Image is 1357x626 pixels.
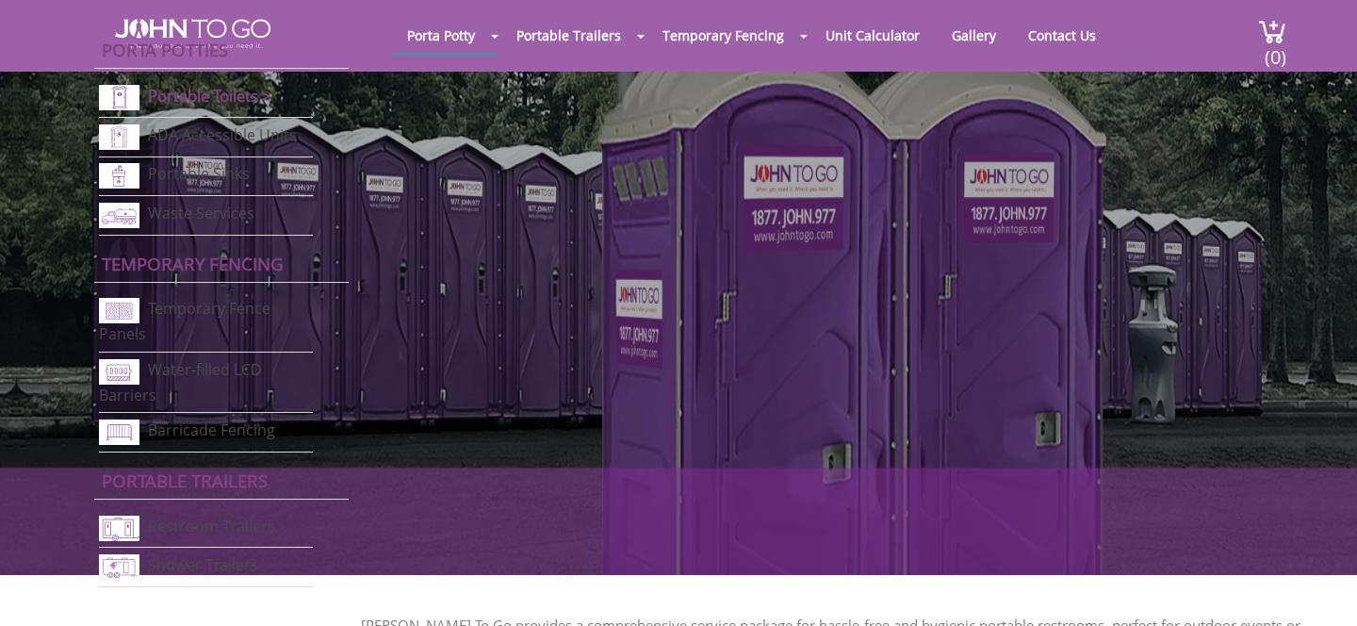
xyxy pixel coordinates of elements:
a: Temporary Fencing [648,17,798,54]
img: restroom-trailers-new.png [99,516,139,541]
img: water-filled%20barriers-new.png [99,359,139,385]
a: Temporary Fence Panels [99,299,270,345]
img: barricade-fencing-icon-new.png [99,420,139,445]
img: JOHN to go [115,19,270,49]
a: Restroom Trailers [148,516,275,536]
button: Live Chat [1282,551,1357,626]
a: Temporary Fencing [102,252,284,275]
a: Portable Trailers [502,17,635,54]
img: portable-sinks-new.png [99,163,139,189]
a: Portable Sinks [148,164,250,185]
a: Portable trailers [102,469,268,492]
a: Unit Calculator [811,17,934,54]
a: Water-filled LCD Barriers [99,359,262,405]
img: portable-toilets-new.png [99,85,139,110]
a: ADA Accessible Units [148,124,297,145]
a: Gallery [938,17,1010,54]
img: cart a [1258,19,1286,44]
img: ADA-units-new.png [99,124,139,150]
a: Porta Potty [393,17,489,54]
img: waste-services-new.png [99,203,139,228]
img: shower-trailers-new.png [99,554,139,580]
a: Portable Toilets > [148,85,271,107]
a: Porta Potties [102,38,228,61]
span: (0) [1264,29,1286,70]
img: chan-link-fencing-new.png [99,298,139,323]
a: Barricade Fencing [148,420,275,441]
a: Contact Us [1014,17,1110,54]
a: Shower Trailers [148,554,258,575]
a: Waste Services [148,203,254,223]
